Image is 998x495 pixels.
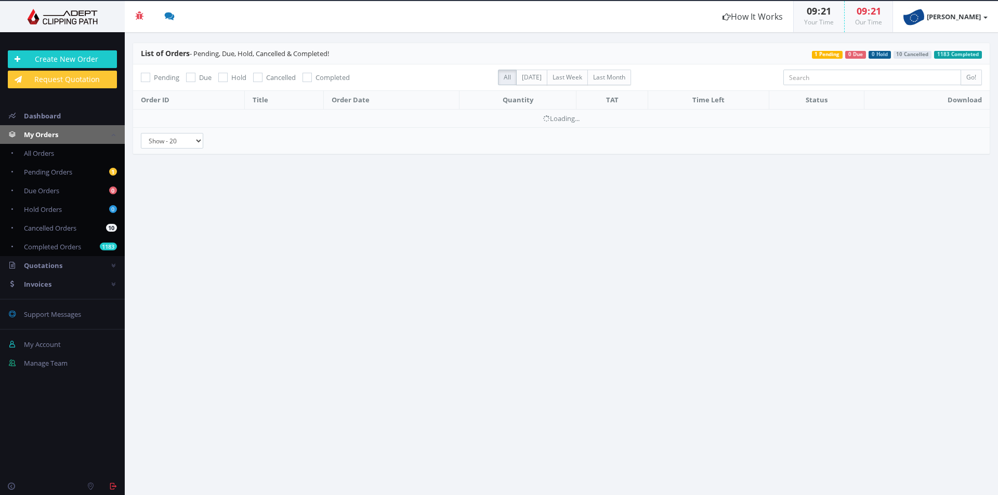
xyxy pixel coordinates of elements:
span: 1183 Completed [934,51,982,59]
span: Manage Team [24,358,68,368]
th: Order Date [324,91,459,110]
span: Hold [231,73,246,82]
th: Status [769,91,864,110]
b: 10 [106,224,117,232]
label: All [498,70,517,85]
b: 0 [109,186,117,194]
th: Order ID [133,91,244,110]
span: Due Orders [24,186,59,195]
label: Last Month [587,70,631,85]
img: timthumb.php [903,6,924,27]
img: Adept Graphics [8,9,117,24]
span: 09 [857,5,867,17]
b: 0 [109,205,117,213]
b: 1 [109,168,117,176]
a: [PERSON_NAME] [893,1,998,32]
span: 1 Pending [812,51,843,59]
label: Last Week [547,70,588,85]
small: Our Time [855,18,882,26]
span: : [817,5,821,17]
span: 21 [871,5,881,17]
th: TAT [576,91,648,110]
span: Dashboard [24,111,61,121]
span: Cancelled Orders [24,223,76,233]
span: Hold Orders [24,205,62,214]
span: : [867,5,871,17]
span: 0 Due [845,51,866,59]
a: How It Works [712,1,793,32]
th: Title [244,91,324,110]
span: All Orders [24,149,54,158]
th: Time Left [648,91,769,110]
th: Download [864,91,990,110]
a: Request Quotation [8,71,117,88]
span: - Pending, Due, Hold, Cancelled & Completed! [141,49,329,58]
input: Search [783,70,961,85]
span: Pending [154,73,179,82]
label: [DATE] [516,70,547,85]
span: Support Messages [24,310,81,319]
a: Create New Order [8,50,117,68]
span: List of Orders [141,48,190,58]
span: 10 Cancelled [894,51,932,59]
span: Due [199,73,212,82]
span: 0 Hold [869,51,891,59]
b: 1183 [100,243,117,250]
span: Completed [316,73,350,82]
span: 09 [807,5,817,17]
strong: [PERSON_NAME] [927,12,981,21]
span: Completed Orders [24,242,81,251]
span: Cancelled [266,73,296,82]
span: Pending Orders [24,167,72,177]
span: My Orders [24,130,58,139]
span: Invoices [24,279,51,289]
span: Quotations [24,261,62,270]
td: Loading... [133,109,990,127]
small: Your Time [804,18,834,26]
span: Quantity [503,95,533,104]
span: My Account [24,340,61,349]
input: Go! [961,70,982,85]
span: 21 [821,5,831,17]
